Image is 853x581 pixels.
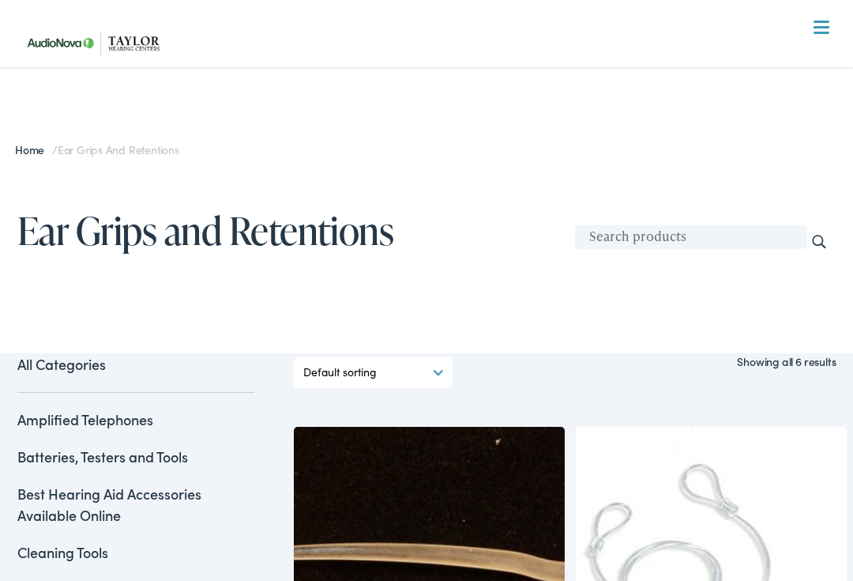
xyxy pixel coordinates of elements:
[58,141,179,157] span: Ear Grips and Retentions
[810,233,828,251] input: Search
[17,209,836,251] h1: Ear Grips and Retentions
[737,353,836,370] p: Showing all 6 results
[303,357,443,388] select: Shop order
[17,353,254,393] a: All Categories
[15,141,52,157] a: Home
[17,542,108,562] a: Cleaning Tools
[29,63,836,112] a: What We Offer
[17,447,188,466] a: Batteries, Testers and Tools
[15,141,179,157] span: /
[17,409,153,429] a: Amplified Telephones
[17,484,201,525] a: Best Hearing Aid Accessories Available Online
[575,225,807,249] input: Search products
